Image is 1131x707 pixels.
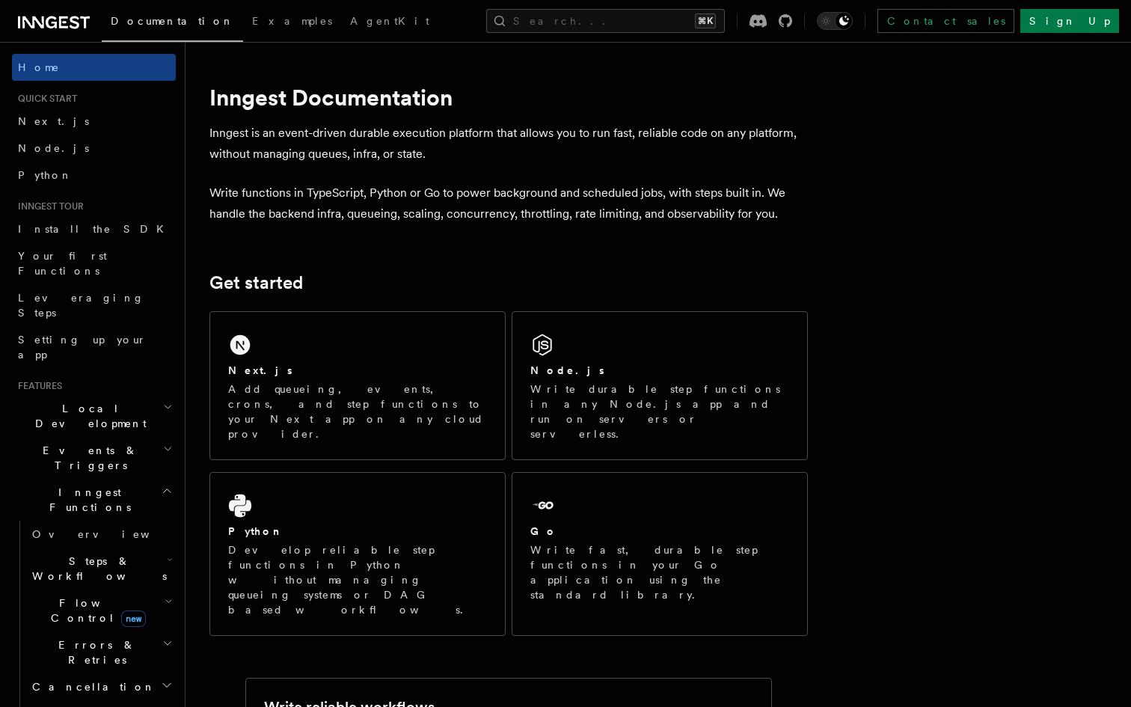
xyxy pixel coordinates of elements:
[209,123,808,165] p: Inngest is an event-driven durable execution platform that allows you to run fast, reliable code ...
[695,13,716,28] kbd: ⌘K
[243,4,341,40] a: Examples
[209,84,808,111] h1: Inngest Documentation
[209,472,506,636] a: PythonDevelop reliable step functions in Python without managing queueing systems or DAG based wo...
[26,673,176,700] button: Cancellation
[121,610,146,627] span: new
[26,554,167,584] span: Steps & Workflows
[512,311,808,460] a: Node.jsWrite durable step functions in any Node.js app and run on servers or serverless.
[12,135,176,162] a: Node.js
[12,326,176,368] a: Setting up your app
[18,334,147,361] span: Setting up your app
[228,542,487,617] p: Develop reliable step functions in Python without managing queueing systems or DAG based workflows.
[12,284,176,326] a: Leveraging Steps
[12,401,163,431] span: Local Development
[12,479,176,521] button: Inngest Functions
[12,437,176,479] button: Events & Triggers
[18,250,107,277] span: Your first Functions
[1020,9,1119,33] a: Sign Up
[530,382,789,441] p: Write durable step functions in any Node.js app and run on servers or serverless.
[26,548,176,590] button: Steps & Workflows
[209,311,506,460] a: Next.jsAdd queueing, events, crons, and step functions to your Next app on any cloud provider.
[12,162,176,189] a: Python
[12,242,176,284] a: Your first Functions
[209,183,808,224] p: Write functions in TypeScript, Python or Go to power background and scheduled jobs, with steps bu...
[12,380,62,392] span: Features
[252,15,332,27] span: Examples
[512,472,808,636] a: GoWrite fast, durable step functions in your Go application using the standard library.
[12,443,163,473] span: Events & Triggers
[530,363,604,378] h2: Node.js
[26,679,156,694] span: Cancellation
[111,15,234,27] span: Documentation
[228,363,292,378] h2: Next.js
[102,4,243,42] a: Documentation
[12,93,77,105] span: Quick start
[18,60,60,75] span: Home
[350,15,429,27] span: AgentKit
[12,201,84,212] span: Inngest tour
[12,108,176,135] a: Next.js
[26,596,165,625] span: Flow Control
[26,521,176,548] a: Overview
[12,54,176,81] a: Home
[228,382,487,441] p: Add queueing, events, crons, and step functions to your Next app on any cloud provider.
[228,524,283,539] h2: Python
[26,637,162,667] span: Errors & Retries
[817,12,853,30] button: Toggle dark mode
[341,4,438,40] a: AgentKit
[26,631,176,673] button: Errors & Retries
[530,524,557,539] h2: Go
[530,542,789,602] p: Write fast, durable step functions in your Go application using the standard library.
[18,115,89,127] span: Next.js
[486,9,725,33] button: Search...⌘K
[18,223,173,235] span: Install the SDK
[18,169,73,181] span: Python
[26,590,176,631] button: Flow Controlnew
[877,9,1014,33] a: Contact sales
[18,142,89,154] span: Node.js
[12,395,176,437] button: Local Development
[12,485,162,515] span: Inngest Functions
[32,528,186,540] span: Overview
[18,292,144,319] span: Leveraging Steps
[209,272,303,293] a: Get started
[12,215,176,242] a: Install the SDK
